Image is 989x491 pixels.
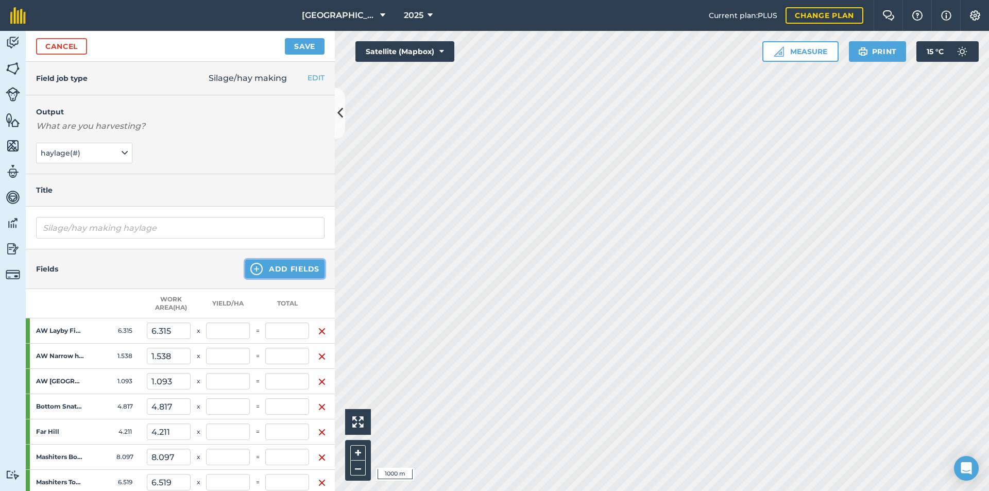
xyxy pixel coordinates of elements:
[250,318,265,344] td: =
[318,325,326,337] img: svg+xml;base64,PHN2ZyB4bWxucz0iaHR0cDovL3d3dy53My5vcmcvMjAwMC9zdmciIHdpZHRoPSIxNiIgaGVpZ2h0PSIyNC...
[147,289,191,318] th: Work area ( Ha )
[6,164,20,179] img: svg+xml;base64,PD94bWwgdmVyc2lvbj0iMS4wIiBlbmNvZGluZz0idXRmLTgiPz4KPCEtLSBHZW5lcmF0b3I6IEFkb2JlIE...
[786,7,863,24] a: Change plan
[36,377,84,385] strong: AW [GEOGRAPHIC_DATA]
[209,73,287,83] span: Silage/hay making
[36,184,325,196] h4: Title
[191,369,206,394] td: x
[103,369,147,394] td: 1.093
[245,260,325,278] button: Add Fields
[36,263,58,275] h4: Fields
[774,46,784,57] img: Ruler icon
[250,445,265,470] td: =
[318,350,326,363] img: svg+xml;base64,PHN2ZyB4bWxucz0iaHR0cDovL3d3dy53My5vcmcvMjAwMC9zdmciIHdpZHRoPSIxNiIgaGVpZ2h0PSIyNC...
[36,106,325,118] h4: Output
[350,445,366,461] button: +
[927,41,944,62] span: 15 ° C
[36,217,325,239] input: What needs doing?
[191,344,206,369] td: x
[6,61,20,76] img: svg+xml;base64,PHN2ZyB4bWxucz0iaHR0cDovL3d3dy53My5vcmcvMjAwMC9zdmciIHdpZHRoPSI1NiIgaGVpZ2h0PSI2MC...
[709,10,777,21] span: Current plan : PLUS
[6,241,20,257] img: svg+xml;base64,PD94bWwgdmVyc2lvbj0iMS4wIiBlbmNvZGluZz0idXRmLTgiPz4KPCEtLSBHZW5lcmF0b3I6IEFkb2JlIE...
[355,41,454,62] button: Satellite (Mapbox)
[6,87,20,101] img: svg+xml;base64,PD94bWwgdmVyc2lvbj0iMS4wIiBlbmNvZGluZz0idXRmLTgiPz4KPCEtLSBHZW5lcmF0b3I6IEFkb2JlIE...
[404,9,423,22] span: 2025
[6,112,20,128] img: svg+xml;base64,PHN2ZyB4bWxucz0iaHR0cDovL3d3dy53My5vcmcvMjAwMC9zdmciIHdpZHRoPSI1NiIgaGVpZ2h0PSI2MC...
[36,143,132,163] button: haylage(#)
[302,9,376,22] span: [GEOGRAPHIC_DATA]
[911,10,924,21] img: A question mark icon
[858,45,868,58] img: svg+xml;base64,PHN2ZyB4bWxucz0iaHR0cDovL3d3dy53My5vcmcvMjAwMC9zdmciIHdpZHRoPSIxOSIgaGVpZ2h0PSIyNC...
[36,428,84,436] strong: Far Hill
[318,401,326,413] img: svg+xml;base64,PHN2ZyB4bWxucz0iaHR0cDovL3d3dy53My5vcmcvMjAwMC9zdmciIHdpZHRoPSIxNiIgaGVpZ2h0PSIyNC...
[308,72,325,83] button: EDIT
[103,394,147,419] td: 4.817
[882,10,895,21] img: Two speech bubbles overlapping with the left bubble in the forefront
[352,416,364,428] img: Four arrows, one pointing top left, one top right, one bottom right and the last bottom left
[954,456,979,481] div: Open Intercom Messenger
[350,461,366,476] button: –
[206,289,250,318] th: Yield / Ha
[6,138,20,154] img: svg+xml;base64,PHN2ZyB4bWxucz0iaHR0cDovL3d3dy53My5vcmcvMjAwMC9zdmciIHdpZHRoPSI1NiIgaGVpZ2h0PSI2MC...
[250,419,265,445] td: =
[849,41,907,62] button: Print
[941,9,951,22] img: svg+xml;base64,PHN2ZyB4bWxucz0iaHR0cDovL3d3dy53My5vcmcvMjAwMC9zdmciIHdpZHRoPSIxNyIgaGVpZ2h0PSIxNy...
[36,478,84,486] strong: Mashiters Top Field
[6,470,20,480] img: svg+xml;base64,PD94bWwgdmVyc2lvbj0iMS4wIiBlbmNvZGluZz0idXRmLTgiPz4KPCEtLSBHZW5lcmF0b3I6IEFkb2JlIE...
[969,10,981,21] img: A cog icon
[36,73,88,84] h4: Field job type
[250,394,265,419] td: =
[36,402,84,411] strong: Bottom Snatchems
[250,263,263,275] img: svg+xml;base64,PHN2ZyB4bWxucz0iaHR0cDovL3d3dy53My5vcmcvMjAwMC9zdmciIHdpZHRoPSIxNCIgaGVpZ2h0PSIyNC...
[318,451,326,464] img: svg+xml;base64,PHN2ZyB4bWxucz0iaHR0cDovL3d3dy53My5vcmcvMjAwMC9zdmciIHdpZHRoPSIxNiIgaGVpZ2h0PSIyNC...
[36,352,84,360] strong: AW Narrow hill
[103,344,147,369] td: 1.538
[10,7,26,24] img: fieldmargin Logo
[6,215,20,231] img: svg+xml;base64,PD94bWwgdmVyc2lvbj0iMS4wIiBlbmNvZGluZz0idXRmLTgiPz4KPCEtLSBHZW5lcmF0b3I6IEFkb2JlIE...
[6,267,20,282] img: svg+xml;base64,PD94bWwgdmVyc2lvbj0iMS4wIiBlbmNvZGluZz0idXRmLTgiPz4KPCEtLSBHZW5lcmF0b3I6IEFkb2JlIE...
[36,327,84,335] strong: AW Layby Field
[318,426,326,438] img: svg+xml;base64,PHN2ZyB4bWxucz0iaHR0cDovL3d3dy53My5vcmcvMjAwMC9zdmciIHdpZHRoPSIxNiIgaGVpZ2h0PSIyNC...
[191,394,206,419] td: x
[265,289,309,318] th: Total
[6,190,20,205] img: svg+xml;base64,PD94bWwgdmVyc2lvbj0iMS4wIiBlbmNvZGluZz0idXRmLTgiPz4KPCEtLSBHZW5lcmF0b3I6IEFkb2JlIE...
[916,41,979,62] button: 15 °C
[36,121,145,131] em: What are you harvesting?
[285,38,325,55] button: Save
[36,38,87,55] a: Cancel
[103,445,147,470] td: 8.097
[318,477,326,489] img: svg+xml;base64,PHN2ZyB4bWxucz0iaHR0cDovL3d3dy53My5vcmcvMjAwMC9zdmciIHdpZHRoPSIxNiIgaGVpZ2h0PSIyNC...
[103,318,147,344] td: 6.315
[191,318,206,344] td: x
[762,41,839,62] button: Measure
[103,419,147,445] td: 4.211
[318,376,326,388] img: svg+xml;base64,PHN2ZyB4bWxucz0iaHR0cDovL3d3dy53My5vcmcvMjAwMC9zdmciIHdpZHRoPSIxNiIgaGVpZ2h0PSIyNC...
[6,35,20,50] img: svg+xml;base64,PD94bWwgdmVyc2lvbj0iMS4wIiBlbmNvZGluZz0idXRmLTgiPz4KPCEtLSBHZW5lcmF0b3I6IEFkb2JlIE...
[952,41,973,62] img: svg+xml;base64,PD94bWwgdmVyc2lvbj0iMS4wIiBlbmNvZGluZz0idXRmLTgiPz4KPCEtLSBHZW5lcmF0b3I6IEFkb2JlIE...
[41,147,82,159] span: haylage ( # )
[250,369,265,394] td: =
[250,344,265,369] td: =
[191,419,206,445] td: x
[36,453,84,461] strong: Mashiters Bottom Field
[191,445,206,470] td: x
